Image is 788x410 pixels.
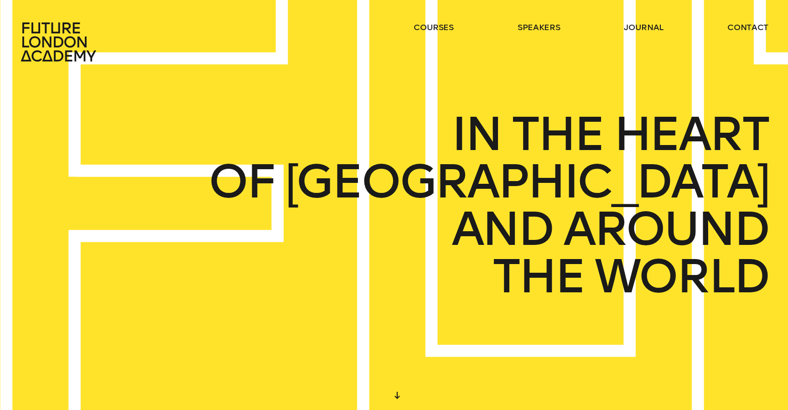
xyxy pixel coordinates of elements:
[512,110,603,158] span: THE
[563,205,768,253] span: AROUND
[614,110,768,158] span: HEART
[493,253,584,300] span: THE
[208,158,275,205] span: OF
[285,158,768,205] span: [GEOGRAPHIC_DATA]
[451,110,501,158] span: IN
[518,22,560,33] a: speakers
[595,253,768,300] span: WORLD
[414,22,454,33] a: courses
[727,22,768,33] a: contact
[451,205,553,253] span: AND
[624,22,664,33] a: journal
